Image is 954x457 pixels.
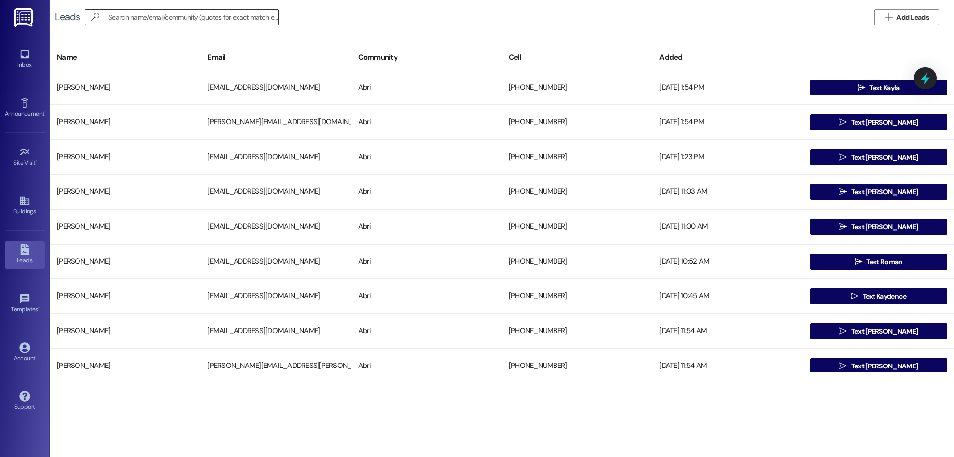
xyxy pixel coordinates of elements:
[839,362,847,370] i: 
[652,286,803,306] div: [DATE] 10:45 AM
[652,182,803,202] div: [DATE] 11:03 AM
[810,114,947,130] button: Text [PERSON_NAME]
[869,83,899,93] span: Text Kayla
[351,252,502,272] div: Abri
[851,292,858,300] i: 
[839,188,847,196] i: 
[200,45,351,70] div: Email
[652,112,803,132] div: [DATE] 1:54 PM
[502,147,652,167] div: [PHONE_NUMBER]
[502,182,652,202] div: [PHONE_NUMBER]
[5,339,45,366] a: Account
[351,217,502,237] div: Abri
[200,217,351,237] div: [EMAIL_ADDRESS][DOMAIN_NAME]
[50,217,200,237] div: [PERSON_NAME]
[810,149,947,165] button: Text [PERSON_NAME]
[851,326,918,337] span: Text [PERSON_NAME]
[5,144,45,171] a: Site Visit •
[50,147,200,167] div: [PERSON_NAME]
[351,182,502,202] div: Abri
[50,78,200,97] div: [PERSON_NAME]
[502,112,652,132] div: [PHONE_NUMBER]
[108,10,278,24] input: Search name/email/community (quotes for exact match e.g. "John Smith")
[858,84,865,91] i: 
[502,217,652,237] div: [PHONE_NUMBER]
[851,152,918,163] span: Text [PERSON_NAME]
[200,252,351,272] div: [EMAIL_ADDRESS][DOMAIN_NAME]
[851,117,918,128] span: Text [PERSON_NAME]
[44,109,46,116] span: •
[851,187,918,197] span: Text [PERSON_NAME]
[36,158,37,165] span: •
[14,8,35,27] img: ResiDesk Logo
[55,12,80,22] div: Leads
[866,257,902,267] span: Text Roman
[5,46,45,73] a: Inbox
[652,147,803,167] div: [DATE] 1:23 PM
[200,112,351,132] div: [PERSON_NAME][EMAIL_ADDRESS][DOMAIN_NAME]
[810,219,947,235] button: Text [PERSON_NAME]
[38,304,40,311] span: •
[652,252,803,272] div: [DATE] 10:52 AM
[652,78,803,97] div: [DATE] 1:54 PM
[851,361,918,371] span: Text [PERSON_NAME]
[502,286,652,306] div: [PHONE_NUMBER]
[502,78,652,97] div: [PHONE_NUMBER]
[652,217,803,237] div: [DATE] 11:00 AM
[351,147,502,167] div: Abri
[810,358,947,374] button: Text [PERSON_NAME]
[5,290,45,317] a: Templates •
[200,286,351,306] div: [EMAIL_ADDRESS][DOMAIN_NAME]
[351,78,502,97] div: Abri
[50,286,200,306] div: [PERSON_NAME]
[200,182,351,202] div: [EMAIL_ADDRESS][DOMAIN_NAME]
[200,321,351,341] div: [EMAIL_ADDRESS][DOMAIN_NAME]
[50,321,200,341] div: [PERSON_NAME]
[502,321,652,341] div: [PHONE_NUMBER]
[5,388,45,415] a: Support
[5,192,45,219] a: Buildings
[87,12,103,22] i: 
[810,184,947,200] button: Text [PERSON_NAME]
[839,153,847,161] i: 
[839,118,847,126] i: 
[351,112,502,132] div: Abri
[810,288,947,304] button: Text Kaydence
[652,321,803,341] div: [DATE] 11:54 AM
[351,321,502,341] div: Abri
[810,323,947,339] button: Text [PERSON_NAME]
[652,45,803,70] div: Added
[855,258,862,266] i: 
[200,78,351,97] div: [EMAIL_ADDRESS][DOMAIN_NAME]
[502,45,652,70] div: Cell
[874,9,939,25] button: Add Leads
[200,356,351,376] div: [PERSON_NAME][EMAIL_ADDRESS][PERSON_NAME][DOMAIN_NAME]
[652,356,803,376] div: [DATE] 11:54 AM
[200,147,351,167] div: [EMAIL_ADDRESS][DOMAIN_NAME]
[351,45,502,70] div: Community
[502,252,652,272] div: [PHONE_NUMBER]
[351,356,502,376] div: Abri
[50,356,200,376] div: [PERSON_NAME]
[885,13,892,21] i: 
[50,112,200,132] div: [PERSON_NAME]
[351,286,502,306] div: Abri
[839,327,847,335] i: 
[50,182,200,202] div: [PERSON_NAME]
[810,254,947,270] button: Text Roman
[896,12,929,23] span: Add Leads
[863,291,907,302] span: Text Kaydence
[50,45,200,70] div: Name
[810,80,947,95] button: Text Kayla
[50,252,200,272] div: [PERSON_NAME]
[502,356,652,376] div: [PHONE_NUMBER]
[851,222,918,232] span: Text [PERSON_NAME]
[5,241,45,268] a: Leads
[839,223,847,231] i: 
